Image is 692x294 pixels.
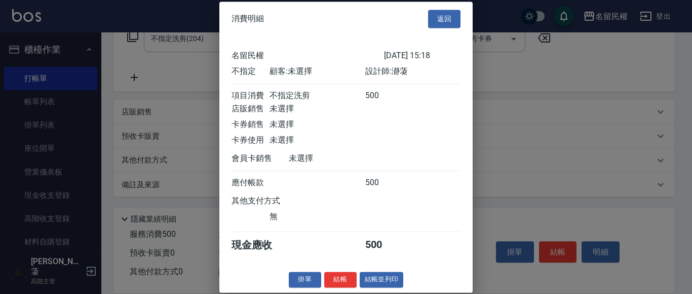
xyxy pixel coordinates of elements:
div: 其他支付方式 [232,196,308,206]
div: 卡券使用 [232,135,270,146]
span: 消費明細 [232,14,264,24]
div: 項目消費 [232,91,270,101]
div: 卡券銷售 [232,119,270,130]
div: 不指定 [232,66,270,77]
div: 名留民權 [232,51,384,61]
div: 店販銷售 [232,104,270,114]
button: 掛單 [289,272,321,287]
div: 未選擇 [270,119,365,130]
button: 返回 [428,10,460,28]
div: 現金應收 [232,238,289,252]
div: 未選擇 [270,135,365,146]
div: 未選擇 [289,153,384,164]
div: 不指定洗剪 [270,91,365,101]
div: [DATE] 15:18 [384,51,460,61]
div: 顧客: 未選擇 [270,66,365,77]
button: 結帳 [324,272,357,287]
div: 500 [365,178,403,188]
div: 會員卡銷售 [232,153,289,164]
div: 無 [270,212,365,222]
button: 結帳並列印 [360,272,404,287]
div: 500 [365,238,403,252]
div: 未選擇 [270,104,365,114]
div: 500 [365,91,403,101]
div: 設計師: 瀞蓤 [365,66,460,77]
div: 應付帳款 [232,178,270,188]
